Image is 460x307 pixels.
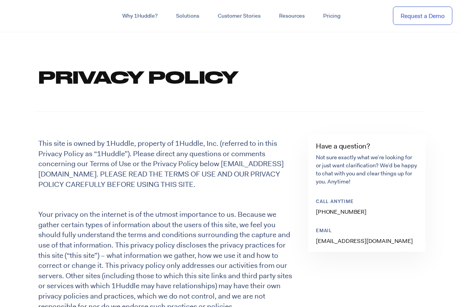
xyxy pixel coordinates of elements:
a: Solutions [167,9,209,23]
a: Why 1Huddle? [113,9,167,23]
img: ... [8,8,62,23]
a: [EMAIL_ADDRESS][DOMAIN_NAME] [316,237,413,245]
a: Resources [270,9,314,23]
a: [PHONE_NUMBER] [316,208,366,216]
a: Pricing [314,9,350,23]
p: Not sure exactly what we’re looking for or just want clarification? We’d be happy to chat with yo... [316,153,418,186]
p: Email [316,228,412,234]
a: Request a Demo [393,7,452,25]
p: This site is owned by 1Huddle, property of 1Huddle, Inc. (referred to in this Privacy Policy as “... [38,139,298,190]
h4: Have a question? [316,142,418,150]
h1: Privacy Policy [38,65,418,88]
a: Customer Stories [209,9,270,23]
p: Call anytime [316,199,412,205]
